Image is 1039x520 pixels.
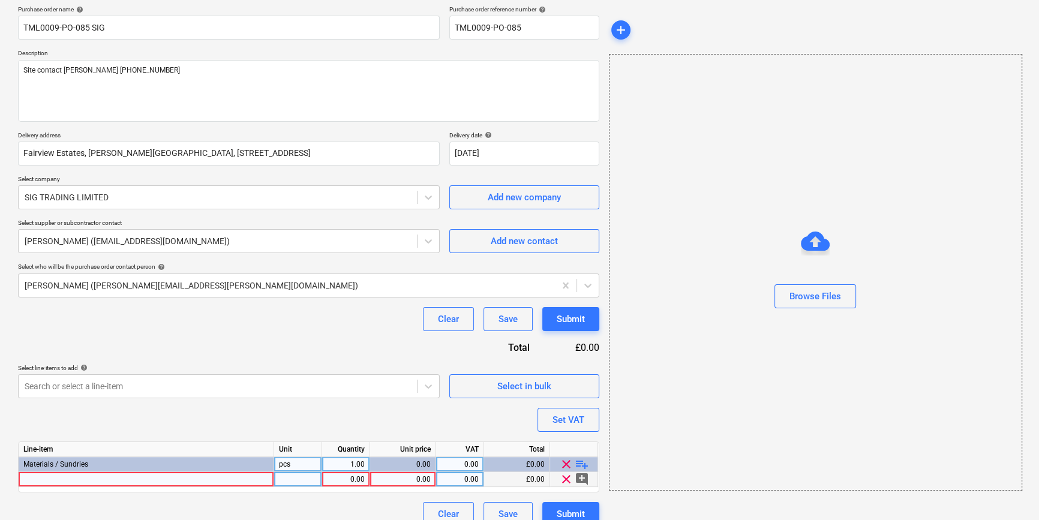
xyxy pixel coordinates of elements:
div: Purchase order reference number [449,5,599,13]
span: help [78,364,88,371]
span: add_comment [575,472,589,486]
div: Line-item [19,442,274,457]
p: Description [18,49,599,59]
div: Purchase order name [18,5,440,13]
button: Set VAT [537,408,599,432]
input: Delivery address [18,142,440,166]
button: Select in bulk [449,374,599,398]
div: 0.00 [441,457,479,472]
button: Add new contact [449,229,599,253]
div: Unit [274,442,322,457]
div: Unit price [370,442,436,457]
div: Quantity [322,442,370,457]
div: Add new company [488,190,561,205]
iframe: Chat Widget [979,462,1039,520]
div: Delivery date [449,131,599,139]
div: Select in bulk [497,378,551,394]
textarea: Site contact [PERSON_NAME] [PHONE_NUMBER] [18,60,599,122]
div: Browse Files [609,54,1022,491]
div: 0.00 [375,457,431,472]
div: Select who will be the purchase order contact person [18,263,599,270]
div: Browse Files [789,288,841,304]
button: Browse Files [774,284,856,308]
span: help [155,263,165,270]
div: 0.00 [441,472,479,487]
div: Total [443,341,549,354]
div: Add new contact [491,233,558,249]
div: £0.00 [484,457,550,472]
div: £0.00 [484,472,550,487]
span: add [614,23,628,37]
input: Reference number [449,16,599,40]
div: Save [499,311,518,327]
input: Document name [18,16,440,40]
div: £0.00 [549,341,599,354]
span: playlist_add [575,457,589,471]
p: Select supplier or subcontractor contact [18,219,440,229]
div: VAT [436,442,484,457]
span: help [536,6,546,13]
span: help [482,131,492,139]
div: 0.00 [375,472,431,487]
div: Select line-items to add [18,364,440,372]
span: clear [559,472,573,486]
span: Materials / Sundries [23,460,88,468]
button: Clear [423,307,474,331]
span: clear [559,457,573,471]
p: Select company [18,175,440,185]
div: Submit [557,311,585,327]
div: pcs [274,457,322,472]
button: Submit [542,307,599,331]
div: Clear [438,311,459,327]
span: help [74,6,83,13]
div: 0.00 [327,472,365,487]
p: Delivery address [18,131,440,142]
button: Save [484,307,533,331]
input: Delivery date not specified [449,142,599,166]
div: 1.00 [327,457,365,472]
div: Set VAT [552,412,584,428]
button: Add new company [449,185,599,209]
div: Total [484,442,550,457]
